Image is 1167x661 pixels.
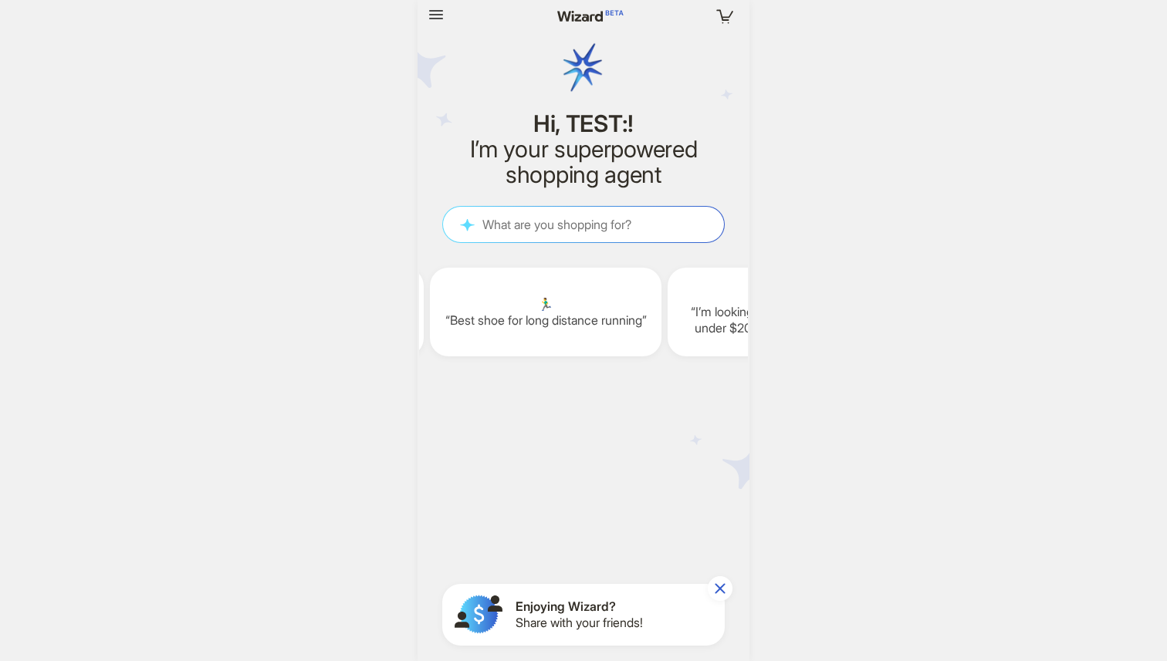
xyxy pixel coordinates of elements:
div: 🏃‍♂️Best shoe for long distance running [430,268,661,356]
div: ☀️I’m looking for a sunscreen that is under $20 and at least SPF 50+ [668,268,899,356]
h1: Hi, TEST:! [442,111,725,137]
button: Enjoying Wizard?Share with your friends! [442,584,725,646]
span: 🏃‍♂️ [442,296,649,312]
q: I’m looking for a sunscreen that is under $20 and at least SPF 50+ [680,304,887,336]
span: Enjoying Wizard? [516,599,643,615]
img: wizard logo [536,6,630,130]
q: Best shoe for long distance running [442,312,649,329]
span: Share with your friends! [516,615,643,631]
span: ☀️ [680,288,887,304]
h2: I’m your superpowered shopping agent [442,137,725,187]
